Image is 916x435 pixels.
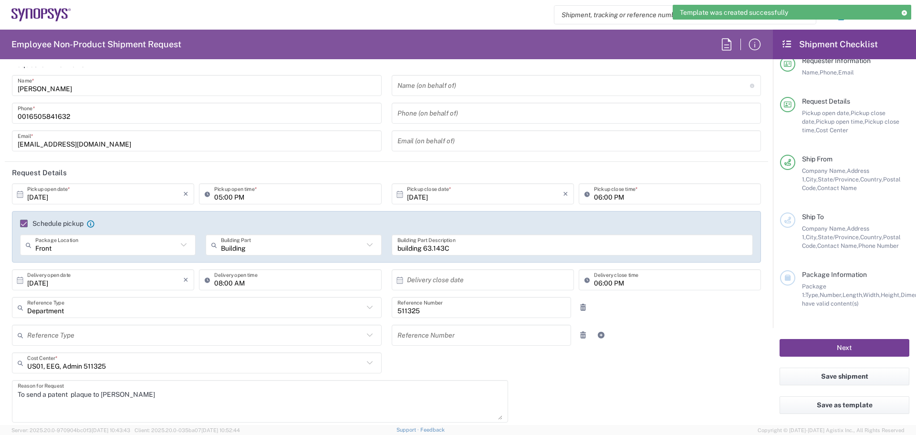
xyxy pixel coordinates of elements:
span: Package 1: [802,283,826,298]
span: Company Name, [802,167,847,174]
span: Template was created successfully [680,8,788,17]
span: Email [838,69,854,76]
span: Company Name, [802,225,847,232]
span: Type, [805,291,820,298]
span: Pickup open date, [802,109,851,117]
span: Length, [843,291,863,298]
span: Server: 2025.20.0-970904bc0f3 [11,427,130,433]
span: Contact Name, [817,242,858,249]
span: Ship To [802,213,824,221]
span: Package Information [802,271,867,278]
a: Remove Reference [576,329,590,342]
span: Phone Number [858,242,899,249]
span: Copyright © [DATE]-[DATE] Agistix Inc., All Rights Reserved [758,426,905,435]
a: Add Reference [594,329,608,342]
span: Client: 2025.20.0-035ba07 [135,427,240,433]
label: Schedule pickup [20,220,83,227]
i: × [563,186,568,202]
a: Feedback [420,427,445,433]
span: Height, [881,291,901,298]
i: × [183,186,188,202]
span: Phone, [820,69,838,76]
span: City, [806,233,818,241]
span: State/Province, [818,233,860,241]
span: State/Province, [818,176,860,183]
h2: Employee Non-Product Shipment Request [11,39,181,50]
a: Support [396,427,420,433]
span: Request Details [802,97,850,105]
span: Ship From [802,155,833,163]
button: Next [780,339,909,357]
span: Requester Information [802,57,871,64]
button: Save as template [780,396,909,414]
span: Width, [863,291,881,298]
input: Shipment, tracking or reference number [554,6,801,24]
span: Name, [802,69,820,76]
span: Country, [860,233,883,241]
span: Pickup open time, [816,118,864,125]
span: [DATE] 10:43:43 [92,427,130,433]
h2: Shipment Checklist [781,39,878,50]
a: Remove Reference [576,301,590,314]
h2: Request Details [12,168,67,178]
i: × [183,272,188,287]
span: [DATE] 10:52:44 [201,427,240,433]
span: Country, [860,176,883,183]
span: Cost Center [816,127,848,134]
span: City, [806,176,818,183]
button: Save shipment [780,368,909,385]
span: Number, [820,291,843,298]
span: Contact Name [817,184,857,191]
